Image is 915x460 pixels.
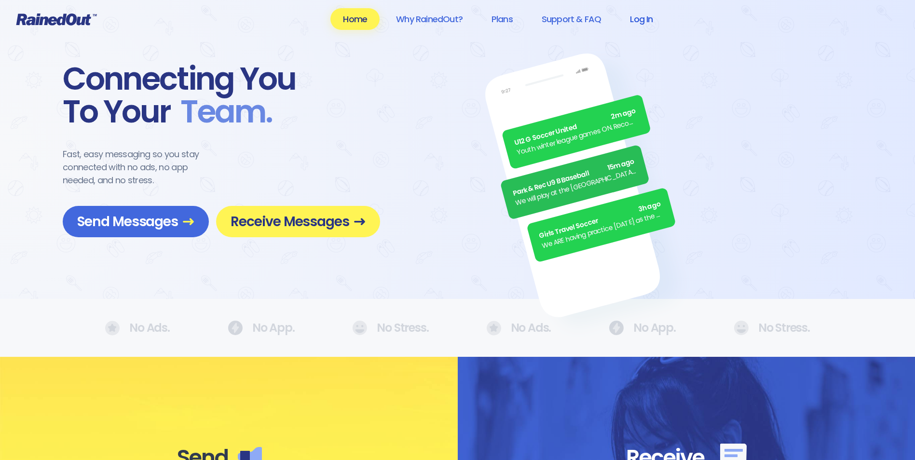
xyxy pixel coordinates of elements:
[541,209,665,251] div: We ARE having practice [DATE] as the sun is finally out.
[606,156,635,173] span: 15m ago
[734,321,810,335] div: No Stress.
[330,8,380,30] a: Home
[77,213,194,230] span: Send Messages
[609,321,624,335] img: No Ads.
[637,199,662,215] span: 3h ago
[538,199,662,242] div: Girls Travel Soccer
[63,63,380,128] div: Connecting You To Your
[516,116,640,158] div: Youth winter league games ON. Recommend running shoes/sneakers for players as option for footwear.
[228,321,243,335] img: No Ads.
[63,206,209,237] a: Send Messages
[105,321,170,336] div: No Ads.
[63,148,217,187] div: Fast, easy messaging so you stay connected with no ads, no app needed, and no stress.
[352,321,367,335] img: No Ads.
[216,206,380,237] a: Receive Messages
[383,8,475,30] a: Why RainedOut?
[610,106,637,122] span: 2m ago
[487,321,501,336] img: No Ads.
[617,8,665,30] a: Log In
[479,8,525,30] a: Plans
[529,8,614,30] a: Support & FAQ
[228,321,295,335] div: No App.
[734,321,749,335] img: No Ads.
[171,95,272,128] span: Team .
[352,321,428,335] div: No Stress.
[514,166,638,208] div: We will play at the [GEOGRAPHIC_DATA]. Wear white, be at the field by 5pm.
[231,213,366,230] span: Receive Messages
[487,321,551,336] div: No Ads.
[609,321,676,335] div: No App.
[513,106,637,149] div: U12 G Soccer United
[105,321,120,336] img: No Ads.
[512,156,636,199] div: Park & Rec U9 B Baseball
